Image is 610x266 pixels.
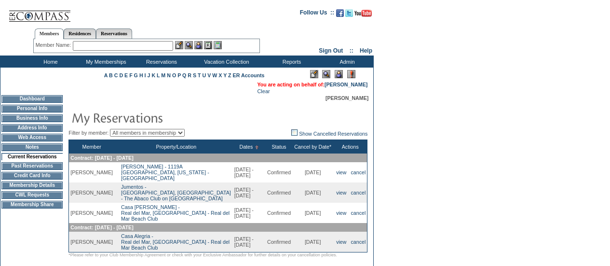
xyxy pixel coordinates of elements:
[253,145,259,149] img: Ascending
[172,72,176,78] a: O
[345,12,353,18] a: Follow us on Twitter
[266,182,292,203] td: Confirmed
[69,162,114,182] td: [PERSON_NAME]
[292,182,333,203] td: [DATE]
[212,72,217,78] a: W
[188,56,263,68] td: Vacation Collection
[291,131,367,137] a: Show Cancelled Reservations
[336,210,346,216] a: view
[175,41,183,49] img: b_edit.gif
[292,203,333,223] td: [DATE]
[1,124,63,132] td: Address Info
[69,203,114,223] td: [PERSON_NAME]
[134,72,138,78] a: G
[1,191,63,199] td: CWL Requests
[68,130,108,136] span: Filter by member:
[257,82,367,87] span: You are acting on behalf of:
[336,12,344,18] a: Become our fan on Facebook
[161,72,165,78] a: M
[182,72,186,78] a: Q
[109,72,113,78] a: B
[233,162,266,182] td: [DATE] - [DATE]
[266,162,292,182] td: Confirmed
[351,210,366,216] a: cancel
[354,12,372,18] a: Subscribe to our YouTube Channel
[351,169,366,175] a: cancel
[354,10,372,17] img: Subscribe to our YouTube Channel
[266,232,292,252] td: Confirmed
[223,72,227,78] a: Y
[325,95,368,101] span: [PERSON_NAME]
[292,232,333,252] td: [DATE]
[177,72,181,78] a: P
[335,70,343,78] img: Impersonate
[71,108,264,127] img: pgTtlMyReservations.gif
[203,72,206,78] a: U
[124,72,128,78] a: E
[70,224,133,230] span: Contract: [DATE] - [DATE]
[336,239,346,245] a: view
[35,28,64,39] a: Members
[129,72,133,78] a: F
[351,239,366,245] a: cancel
[318,56,374,68] td: Admin
[133,56,188,68] td: Reservations
[336,9,344,17] img: Become our fan on Facebook
[121,164,209,181] a: [PERSON_NAME] - 1119A[GEOGRAPHIC_DATA], [US_STATE] - [GEOGRAPHIC_DATA]
[36,41,73,49] div: Member Name:
[214,41,222,49] img: b_calculator.gif
[64,28,96,39] a: Residences
[121,184,231,201] a: Jumentos -[GEOGRAPHIC_DATA], [GEOGRAPHIC_DATA] - The Abaco Club on [GEOGRAPHIC_DATA]
[185,41,193,49] img: View
[82,144,101,150] a: Member
[121,204,230,222] a: Casa [PERSON_NAME] -Real del Mar, [GEOGRAPHIC_DATA] - Real del Mar Beach Club
[198,72,201,78] a: T
[69,182,114,203] td: [PERSON_NAME]
[233,182,266,203] td: [DATE] - [DATE]
[351,190,366,196] a: cancel
[233,232,266,252] td: [DATE] - [DATE]
[271,144,286,150] a: Status
[257,88,270,94] a: Clear
[292,162,333,182] td: [DATE]
[194,41,203,49] img: Impersonate
[233,203,266,223] td: [DATE] - [DATE]
[114,72,118,78] a: C
[188,72,191,78] a: R
[156,144,197,150] a: Property/Location
[336,190,346,196] a: view
[345,9,353,17] img: Follow us on Twitter
[1,95,63,103] td: Dashboard
[145,72,146,78] a: I
[68,252,337,257] span: *Please refer to your Club Membership Agreement or check with your Exclusive Ambassador for furth...
[325,82,367,87] a: [PERSON_NAME]
[228,72,231,78] a: Z
[333,140,367,154] th: Actions
[1,201,63,209] td: Membership Share
[204,41,212,49] img: Reservations
[1,105,63,112] td: Personal Info
[218,72,222,78] a: X
[22,56,77,68] td: Home
[1,134,63,141] td: Web Access
[1,114,63,122] td: Business Info
[77,56,133,68] td: My Memberships
[336,169,346,175] a: view
[207,72,211,78] a: V
[294,144,331,150] a: Cancel by Date*
[121,233,230,251] a: Casa Alegria -Real del Mar, [GEOGRAPHIC_DATA] - Real del Mar Beach Club
[69,232,114,252] td: [PERSON_NAME]
[1,182,63,189] td: Membership Details
[300,8,334,20] td: Follow Us ::
[1,143,63,151] td: Notes
[350,47,353,54] span: ::
[266,203,292,223] td: Confirmed
[147,72,150,78] a: J
[70,155,133,161] span: Contract: [DATE] - [DATE]
[119,72,123,78] a: D
[233,72,265,78] a: ER Accounts
[322,70,330,78] img: View Mode
[139,72,143,78] a: H
[319,47,343,54] a: Sign Out
[151,72,155,78] a: K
